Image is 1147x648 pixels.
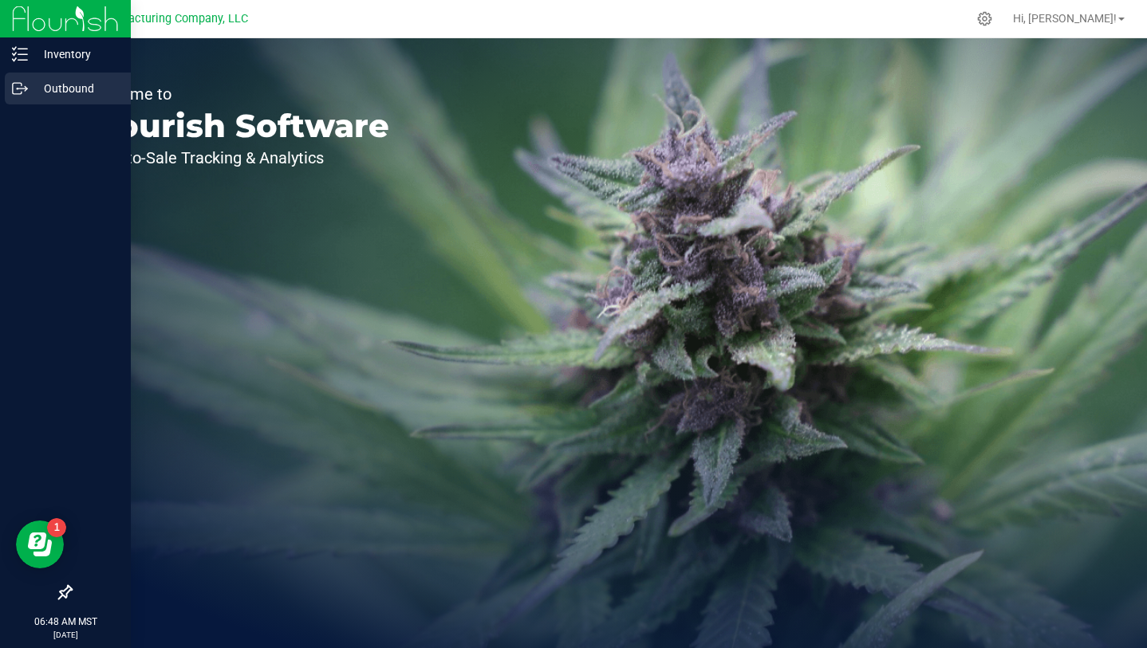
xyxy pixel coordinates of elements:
[28,45,124,64] p: Inventory
[28,79,124,98] p: Outbound
[86,110,389,142] p: Flourish Software
[16,520,64,568] iframe: Resource center
[86,150,389,166] p: Seed-to-Sale Tracking & Analytics
[1013,12,1117,25] span: Hi, [PERSON_NAME]!
[86,86,389,102] p: Welcome to
[975,11,995,26] div: Manage settings
[12,46,28,62] inline-svg: Inventory
[12,81,28,96] inline-svg: Outbound
[7,615,124,629] p: 06:48 AM MST
[7,629,124,641] p: [DATE]
[47,518,66,537] iframe: Resource center unread badge
[77,12,248,26] span: BB Manufacturing Company, LLC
